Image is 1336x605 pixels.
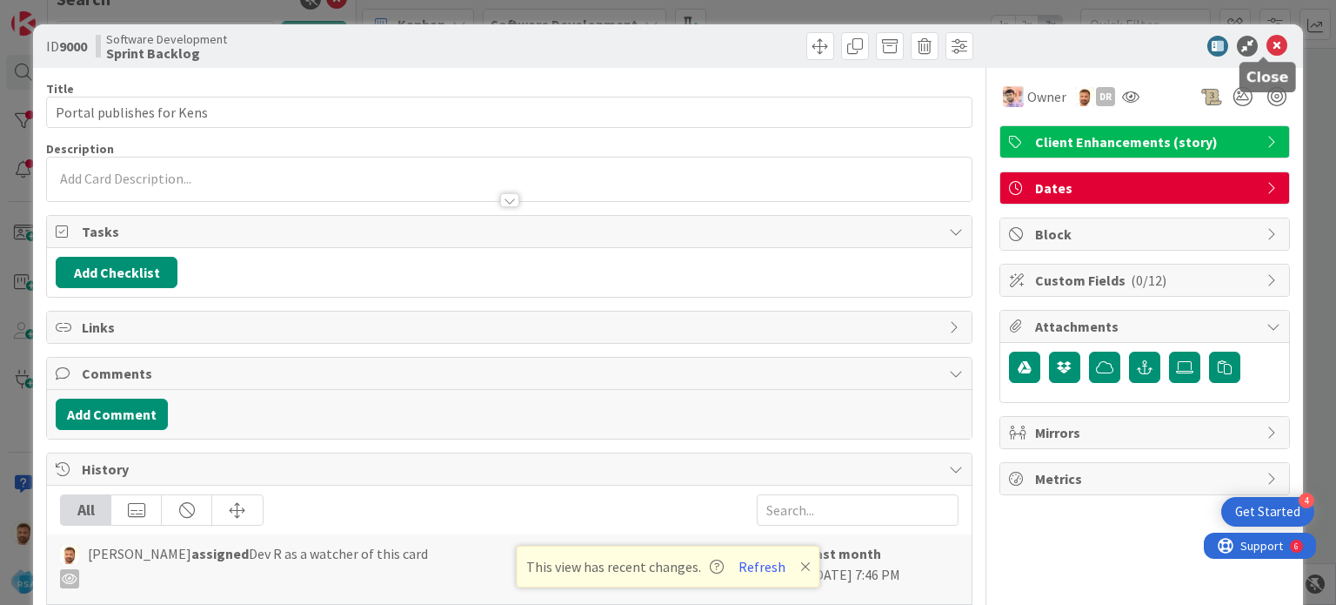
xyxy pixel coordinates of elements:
span: Attachments [1035,316,1258,337]
span: Block [1035,224,1258,245]
input: type card name here... [46,97,972,128]
input: Search... [757,494,959,526]
span: Custom Fields [1035,270,1258,291]
button: Add Comment [56,399,168,430]
b: last month [811,545,881,562]
img: AS [60,545,79,564]
span: Software Development [106,32,227,46]
b: Sprint Backlog [106,46,227,60]
span: Links [82,317,939,338]
button: Refresh [732,555,792,578]
div: Get Started [1235,503,1300,521]
span: Metrics [1035,468,1258,489]
span: [PERSON_NAME] Dev R as a watcher of this card [88,543,428,588]
span: ( 0/12 ) [1131,272,1166,289]
div: All [61,495,111,525]
span: Description [46,141,114,157]
img: RS [1003,86,1024,107]
button: Add Checklist [56,257,177,288]
span: Tasks [82,221,939,242]
span: ID [46,36,87,57]
div: DR [1096,87,1115,106]
b: assigned [191,545,249,562]
span: Owner [1027,86,1066,107]
div: Open Get Started checklist, remaining modules: 4 [1221,497,1314,527]
span: Dates [1035,178,1258,198]
span: History [82,459,939,480]
span: Comments [82,363,939,384]
span: Client Enhancements (story) [1035,131,1258,152]
div: 4 [1299,493,1314,508]
span: Support [37,3,79,24]
label: Title [46,81,74,97]
span: Mirrors [1035,422,1258,443]
span: This view has recent changes. [526,556,724,577]
b: 9000 [59,37,87,55]
div: 6 [90,7,95,21]
h5: Close [1246,69,1289,85]
img: AS [1075,87,1094,106]
div: [DATE] 7:46 PM [811,543,959,595]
